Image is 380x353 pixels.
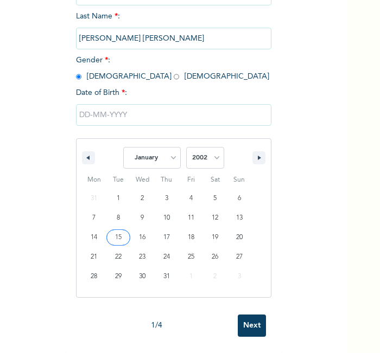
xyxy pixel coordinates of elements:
button: 1 [106,189,131,208]
span: 3 [165,189,168,208]
span: 2 [141,189,144,208]
span: Sat [203,171,227,189]
span: 31 [163,267,170,286]
button: 31 [155,267,179,286]
span: 12 [212,208,218,228]
span: Gender : [DEMOGRAPHIC_DATA] [DEMOGRAPHIC_DATA] [76,56,269,80]
span: 10 [163,208,170,228]
span: 1 [117,189,120,208]
button: 18 [179,228,203,247]
span: 13 [236,208,243,228]
button: 8 [106,208,131,228]
button: 23 [130,247,155,267]
button: 5 [203,189,227,208]
button: 4 [179,189,203,208]
span: Thu [155,171,179,189]
button: 10 [155,208,179,228]
input: DD-MM-YYYY [76,104,271,126]
span: 17 [163,228,170,247]
button: 28 [82,267,106,286]
button: 17 [155,228,179,247]
button: 6 [227,189,251,208]
span: 7 [92,208,96,228]
span: 18 [188,228,194,247]
span: 11 [188,208,194,228]
button: 2 [130,189,155,208]
span: Wed [130,171,155,189]
span: 6 [238,189,241,208]
button: 11 [179,208,203,228]
button: 9 [130,208,155,228]
span: 4 [189,189,193,208]
button: 30 [130,267,155,286]
span: 19 [212,228,218,247]
button: 20 [227,228,251,247]
span: Tue [106,171,131,189]
button: 13 [227,208,251,228]
button: 12 [203,208,227,228]
button: 15 [106,228,131,247]
span: 9 [141,208,144,228]
span: Date of Birth : [76,87,127,99]
input: Enter your last name [76,28,271,49]
span: Mon [82,171,106,189]
span: 30 [139,267,145,286]
button: 3 [155,189,179,208]
span: 28 [91,267,97,286]
button: 27 [227,247,251,267]
button: 29 [106,267,131,286]
button: 21 [82,247,106,267]
button: 19 [203,228,227,247]
button: 16 [130,228,155,247]
span: 24 [163,247,170,267]
button: 24 [155,247,179,267]
button: 7 [82,208,106,228]
span: 25 [188,247,194,267]
span: 26 [212,247,218,267]
span: Fri [179,171,203,189]
span: 23 [139,247,145,267]
button: 14 [82,228,106,247]
span: 14 [91,228,97,247]
span: 27 [236,247,243,267]
span: 29 [115,267,122,286]
span: 5 [213,189,217,208]
input: Next [238,315,266,337]
span: 20 [236,228,243,247]
span: 15 [115,228,122,247]
span: Sun [227,171,251,189]
span: 16 [139,228,145,247]
button: 26 [203,247,227,267]
button: 22 [106,247,131,267]
div: 1 / 4 [76,320,238,331]
span: 22 [115,247,122,267]
span: Last Name : [76,12,271,42]
button: 25 [179,247,203,267]
span: 21 [91,247,97,267]
span: 8 [117,208,120,228]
